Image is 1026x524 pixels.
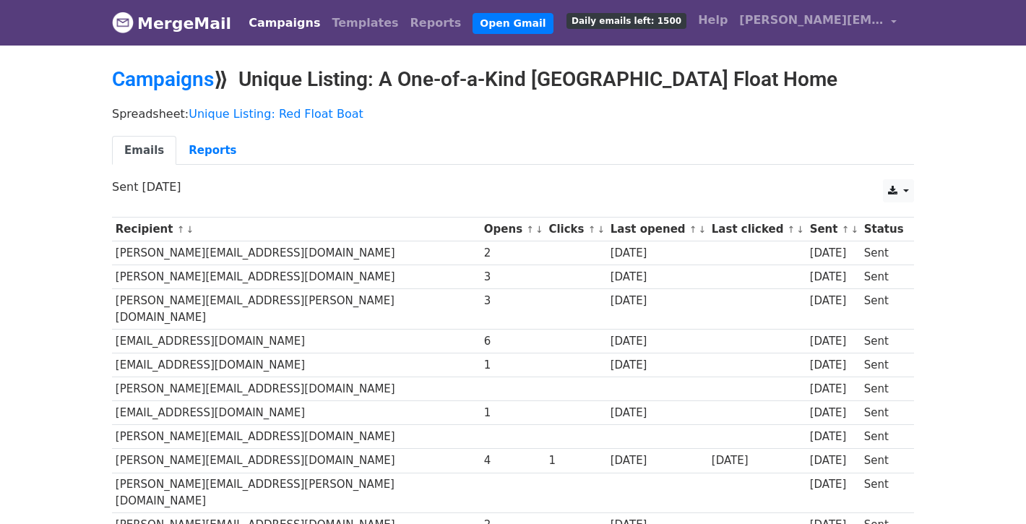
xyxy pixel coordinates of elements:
p: Spreadsheet: [112,106,914,121]
a: ↑ [842,224,850,235]
a: Templates [326,9,404,38]
a: MergeMail [112,8,231,38]
a: ↓ [535,224,543,235]
a: ↓ [699,224,707,235]
div: [DATE] [810,381,858,398]
div: [DATE] [611,357,704,374]
div: [DATE] [611,405,704,421]
td: [PERSON_NAME][EMAIL_ADDRESS][DOMAIN_NAME] [112,265,480,289]
a: ↑ [689,224,697,235]
span: [PERSON_NAME][EMAIL_ADDRESS][DOMAIN_NAME] [739,12,884,29]
h2: ⟫ Unique Listing: A One-of-a-Kind [GEOGRAPHIC_DATA] Float Home [112,67,914,92]
a: ↓ [186,224,194,235]
td: Sent [861,241,907,265]
div: 3 [484,293,542,309]
th: Sent [806,218,861,241]
div: [DATE] [810,357,858,374]
img: MergeMail logo [112,12,134,33]
span: Daily emails left: 1500 [566,13,686,29]
div: [DATE] [611,333,704,350]
a: ↑ [526,224,534,235]
td: [EMAIL_ADDRESS][DOMAIN_NAME] [112,401,480,425]
div: [DATE] [810,245,858,262]
div: [DATE] [810,476,858,493]
td: [EMAIL_ADDRESS][DOMAIN_NAME] [112,353,480,377]
a: Emails [112,136,176,166]
a: Reports [405,9,467,38]
div: [DATE] [611,452,704,469]
th: Opens [480,218,546,241]
td: [PERSON_NAME][EMAIL_ADDRESS][PERSON_NAME][DOMAIN_NAME] [112,473,480,513]
td: Sent [861,329,907,353]
td: [PERSON_NAME][EMAIL_ADDRESS][DOMAIN_NAME] [112,241,480,265]
p: Sent [DATE] [112,179,914,194]
td: Sent [861,265,907,289]
th: Status [861,218,907,241]
a: Unique Listing: Red Float Boat [189,107,363,121]
td: Sent [861,473,907,513]
th: Last opened [607,218,708,241]
a: ↑ [177,224,185,235]
td: [PERSON_NAME][EMAIL_ADDRESS][DOMAIN_NAME] [112,377,480,401]
div: [DATE] [611,245,704,262]
a: Reports [176,136,249,166]
a: [PERSON_NAME][EMAIL_ADDRESS][DOMAIN_NAME] [733,6,902,40]
div: 6 [484,333,542,350]
div: [DATE] [611,269,704,285]
td: [PERSON_NAME][EMAIL_ADDRESS][DOMAIN_NAME] [112,425,480,449]
a: Daily emails left: 1500 [561,6,692,35]
a: Campaigns [112,67,214,91]
div: 1 [548,452,603,469]
td: Sent [861,401,907,425]
div: 2 [484,245,542,262]
a: ↓ [597,224,605,235]
div: [DATE] [611,293,704,309]
iframe: Chat Widget [954,455,1026,524]
td: [PERSON_NAME][EMAIL_ADDRESS][PERSON_NAME][DOMAIN_NAME] [112,289,480,330]
td: Sent [861,377,907,401]
div: 1 [484,357,542,374]
a: ↑ [788,224,796,235]
th: Recipient [112,218,480,241]
a: Open Gmail [473,13,553,34]
a: ↓ [850,224,858,235]
a: ↑ [588,224,596,235]
td: [PERSON_NAME][EMAIL_ADDRESS][DOMAIN_NAME] [112,449,480,473]
td: [EMAIL_ADDRESS][DOMAIN_NAME] [112,329,480,353]
td: Sent [861,449,907,473]
a: ↓ [796,224,804,235]
div: 3 [484,269,542,285]
div: [DATE] [712,452,803,469]
div: [DATE] [810,293,858,309]
td: Sent [861,353,907,377]
div: 1 [484,405,542,421]
th: Last clicked [708,218,806,241]
td: Sent [861,425,907,449]
div: 4 [484,452,542,469]
td: Sent [861,289,907,330]
a: Help [692,6,733,35]
div: [DATE] [810,269,858,285]
div: [DATE] [810,405,858,421]
a: Campaigns [243,9,326,38]
div: [DATE] [810,452,858,469]
div: [DATE] [810,429,858,445]
div: [DATE] [810,333,858,350]
th: Clicks [546,218,607,241]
